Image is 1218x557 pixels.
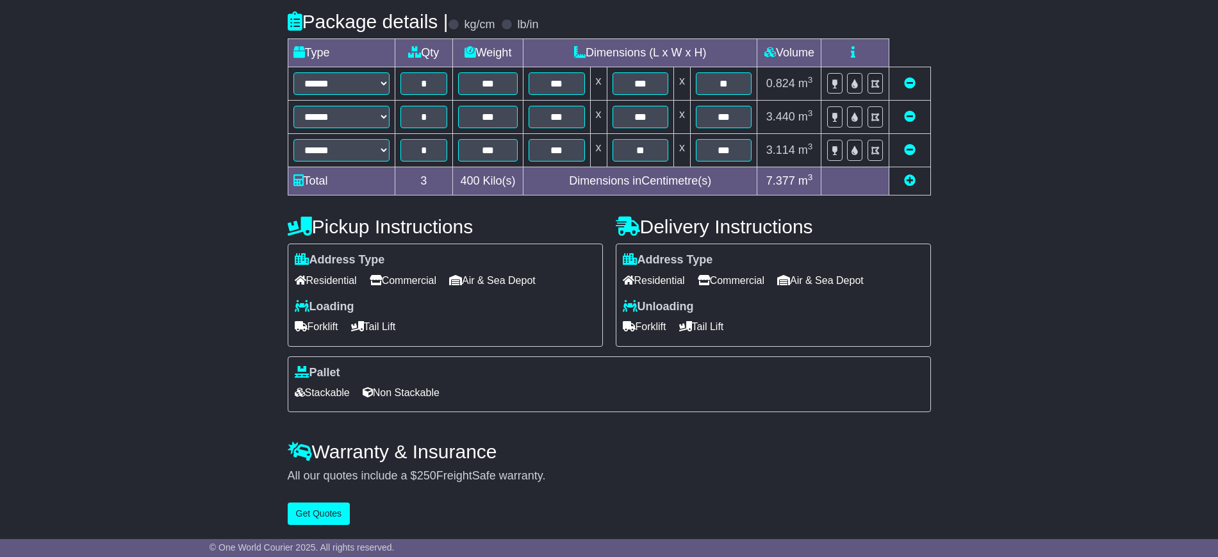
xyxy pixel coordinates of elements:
h4: Delivery Instructions [616,216,931,237]
td: Type [288,39,395,67]
span: Commercial [698,270,764,290]
td: Qty [395,39,453,67]
span: Commercial [370,270,436,290]
td: Volume [757,39,821,67]
span: 7.377 [766,174,795,187]
span: 0.824 [766,77,795,90]
span: m [798,144,813,156]
span: Residential [623,270,685,290]
label: Address Type [295,253,385,267]
span: m [798,110,813,123]
a: Remove this item [904,144,916,156]
span: 3.440 [766,110,795,123]
h4: Pickup Instructions [288,216,603,237]
span: Tail Lift [351,317,396,337]
td: x [673,67,690,101]
span: m [798,174,813,187]
h4: Warranty & Insurance [288,441,931,462]
td: Kilo(s) [453,167,523,195]
span: Residential [295,270,357,290]
span: 250 [417,469,436,482]
td: x [590,134,607,167]
span: © One World Courier 2025. All rights reserved. [210,542,395,553]
span: Air & Sea Depot [777,270,864,290]
td: Dimensions in Centimetre(s) [523,167,757,195]
span: Stackable [295,383,350,403]
sup: 3 [808,75,813,85]
td: Dimensions (L x W x H) [523,39,757,67]
td: Weight [453,39,523,67]
sup: 3 [808,108,813,118]
button: Get Quotes [288,503,350,525]
span: m [798,77,813,90]
label: kg/cm [464,18,495,32]
td: x [590,101,607,134]
label: Address Type [623,253,713,267]
sup: 3 [808,172,813,182]
td: x [590,67,607,101]
span: Air & Sea Depot [449,270,536,290]
span: Forklift [623,317,666,337]
label: Loading [295,300,354,314]
td: Total [288,167,395,195]
span: Tail Lift [679,317,724,337]
sup: 3 [808,142,813,151]
h4: Package details | [288,11,449,32]
span: Non Stackable [363,383,440,403]
a: Remove this item [904,77,916,90]
div: All our quotes include a $ FreightSafe warranty. [288,469,931,483]
label: Pallet [295,366,340,380]
td: x [673,101,690,134]
label: lb/in [517,18,538,32]
td: x [673,134,690,167]
a: Add new item [904,174,916,187]
label: Unloading [623,300,694,314]
td: 3 [395,167,453,195]
span: 400 [461,174,480,187]
span: 3.114 [766,144,795,156]
a: Remove this item [904,110,916,123]
span: Forklift [295,317,338,337]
